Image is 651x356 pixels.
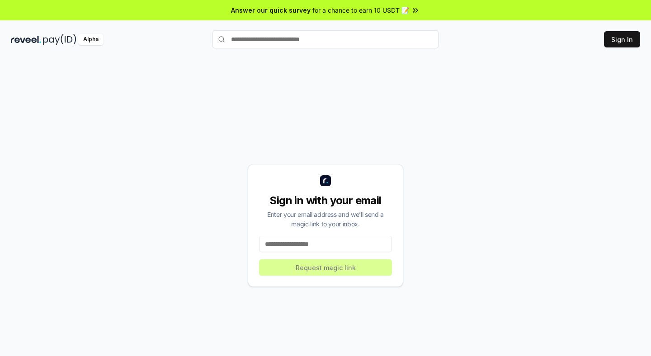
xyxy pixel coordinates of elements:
img: pay_id [43,34,76,45]
img: logo_small [320,175,331,186]
button: Sign In [604,31,640,47]
img: reveel_dark [11,34,41,45]
div: Alpha [78,34,104,45]
span: Answer our quick survey [231,5,311,15]
div: Sign in with your email [259,193,392,208]
div: Enter your email address and we’ll send a magic link to your inbox. [259,210,392,229]
span: for a chance to earn 10 USDT 📝 [312,5,409,15]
